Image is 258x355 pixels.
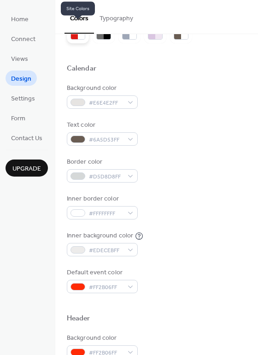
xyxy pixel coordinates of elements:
[67,333,136,343] div: Background color
[6,51,34,66] a: Views
[6,90,41,106] a: Settings
[89,283,123,292] span: #FF2B06FF
[67,268,136,278] div: Default event color
[6,160,48,177] button: Upgrade
[61,2,95,16] span: Site Colors
[67,194,136,204] div: Inner border color
[12,164,41,174] span: Upgrade
[89,209,123,219] span: #FFFFFFFF
[11,134,42,143] span: Contact Us
[67,231,133,241] div: Inner background color
[67,83,136,93] div: Background color
[67,64,96,74] div: Calendar
[11,74,31,84] span: Design
[6,31,41,46] a: Connect
[89,246,123,255] span: #EDECEBFF
[67,314,90,324] div: Header
[89,135,123,145] span: #6A5D53FF
[6,110,31,125] a: Form
[89,172,123,182] span: #D5D8D8FF
[11,54,28,64] span: Views
[67,120,136,130] div: Text color
[11,94,35,104] span: Settings
[11,15,29,24] span: Home
[6,11,34,26] a: Home
[6,71,37,86] a: Design
[89,98,123,108] span: #E6E4E2FF
[67,157,136,167] div: Border color
[6,130,48,145] a: Contact Us
[11,35,35,44] span: Connect
[11,114,25,124] span: Form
